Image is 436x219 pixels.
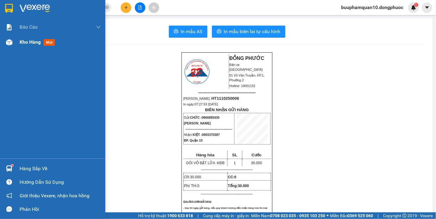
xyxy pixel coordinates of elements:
strong: 0369 525 060 [347,213,373,218]
span: close-circle [105,5,109,9]
span: CR: [184,175,201,179]
span: aim [152,5,156,10]
span: Quy định nhận/gửi hàng: [183,200,212,203]
span: | [378,212,379,219]
span: message [6,206,12,212]
span: Hotline: 19001152 [229,84,256,88]
span: ----------------------------------------- [16,33,74,37]
span: Hỗ trợ kỹ thuật: [138,212,193,219]
div: Hướng dẫn sử dụng [20,178,101,187]
span: Bến xe [GEOGRAPHIC_DATA] [229,63,263,71]
span: Hàng hóa [196,153,215,157]
span: buuphamquan10.dongphuoc [337,4,408,11]
span: 0966885430 [202,116,220,119]
span: KĐB [217,161,225,165]
img: solution-icon [6,24,12,30]
button: plus [121,2,131,13]
span: In mẫu A5 [181,28,203,35]
span: 01 Võ Văn Truyện, KP.1, Phường 2 [229,74,265,82]
img: warehouse-icon [6,39,12,45]
span: printer [174,29,179,35]
span: printer [217,29,222,35]
span: [PERSON_NAME]: [2,39,65,42]
strong: 1900 633 818 [167,213,193,218]
span: Miền Nam [251,212,325,219]
span: ⚪️ [327,214,329,217]
img: icon-new-feature [411,5,416,10]
img: logo [2,4,29,30]
span: Cước [252,153,262,157]
p: ------------------------------------------- [183,192,271,196]
span: Kho hàng [20,39,41,45]
span: Giới thiệu Vexere, nhận hoa hồng [20,192,89,199]
span: 01 Võ Văn Truyện, KP.1, Phường 2 [48,18,83,26]
strong: CC: [228,175,236,179]
span: HT1110250006 [211,96,239,101]
span: - Sau 03 ngày gửi hàng, nếu quý khách không đến nhận hàng hóa thì mọi khiếu nại công ty sẽ không ... [183,207,268,216]
span: 07:27:53 [DATE] [195,102,218,106]
span: In mẫu biên lai tự cấu hình [224,28,281,35]
span: -------------------------------------------- [185,127,232,131]
span: 30.000 [251,161,262,165]
span: Tổng: [228,184,249,188]
p: ------------------------------------------- [183,167,271,172]
span: BP. Quận 10 [184,139,203,142]
span: Nhận: [184,133,220,136]
span: | [198,212,198,219]
span: Gửi: [184,116,220,119]
strong: 0708 023 035 - 0935 103 250 [270,213,325,218]
div: Phản hồi [20,205,101,214]
span: 1 [234,161,236,165]
span: [PERSON_NAME]: [183,97,239,100]
span: 30.000 [190,175,201,179]
span: BPQ101110250072 [30,38,66,43]
span: file-add [138,5,142,10]
strong: ĐỒNG PHƯỚC [48,3,83,8]
img: logo-vxr [5,4,13,13]
span: In ngày: [2,44,37,47]
img: warehouse-icon [6,165,12,172]
strong: BIÊN NHẬN GỬI HÀNG [205,108,249,112]
div: Hàng sắp về [20,164,101,173]
span: SL [232,153,237,157]
span: GÓI VỎ BẬT LỬA - [186,161,225,165]
span: Phí TH: [184,183,200,188]
span: mới [44,39,55,46]
span: plus [124,5,128,10]
span: copyright [403,214,407,218]
sup: 1 [414,3,419,7]
span: Miền Bắc [330,212,373,219]
span: 12:51:58 [DATE] [13,44,37,47]
span: down [96,25,101,30]
span: 30.000 [238,184,249,188]
span: 0 [235,175,237,179]
span: 0 [198,184,200,188]
span: In ngày: [183,102,218,106]
span: KIỆT - [193,133,220,136]
button: file-add [135,2,145,13]
span: Cung cấp máy in - giấy in: [203,212,250,219]
span: [PERSON_NAME] [184,121,211,125]
span: Hotline: 19001152 [48,27,74,30]
span: Bến xe [GEOGRAPHIC_DATA] [48,10,81,17]
span: question-circle [6,179,12,185]
button: printerIn mẫu biên lai tự cấu hình [212,26,285,38]
sup: 1 [11,164,13,166]
span: ----------------------------------------- [198,90,256,95]
span: 1 [415,3,417,7]
button: aim [149,2,159,13]
span: notification [6,193,12,199]
button: printerIn mẫu A5 [169,26,207,38]
span: Báo cáo [20,23,38,31]
button: caret-down [422,2,432,13]
span: caret-down [425,5,430,10]
img: logo [184,58,210,85]
span: 0903370387 [202,133,220,136]
span: CHỨC - [190,116,220,119]
strong: ĐỒNG PHƯỚC [229,56,264,61]
span: close-circle [105,5,109,11]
